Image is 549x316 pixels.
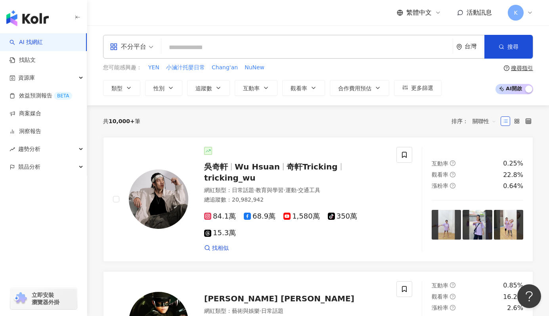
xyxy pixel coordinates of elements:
[187,80,230,96] button: 追蹤數
[10,288,77,309] a: chrome extension立即安裝 瀏覽器外掛
[254,187,256,193] span: ·
[285,187,296,193] span: 運動
[244,63,265,72] button: NuNew
[204,187,387,194] div: 網紅類型 ：
[503,159,523,168] div: 0.25%
[10,38,43,46] a: searchAI 找網紅
[204,173,256,183] span: tricking_wu
[338,85,371,91] span: 合作費用預估
[451,115,501,128] div: 排序：
[212,64,238,72] span: Chang'an
[10,128,41,135] a: 洞察報告
[13,292,28,305] img: chrome extension
[195,85,212,91] span: 追蹤數
[432,183,448,189] span: 漲粉率
[450,305,455,310] span: question-circle
[328,212,357,221] span: 350萬
[450,282,455,288] span: question-circle
[148,63,160,72] button: YEN
[18,69,35,87] span: 資源庫
[283,212,320,221] span: 1,580萬
[511,65,533,71] div: 搜尋指引
[330,80,389,96] button: 合作費用預估
[232,308,260,314] span: 藝術與娛樂
[432,171,448,178] span: 觀看率
[212,244,229,252] span: 找相似
[261,308,283,314] span: 日常話題
[503,293,523,301] div: 16.2%
[235,162,280,171] span: Wu Hsuan
[394,80,442,96] button: 更多篩選
[298,187,320,193] span: 交通工具
[287,162,338,171] span: 奇軒Tricking
[129,169,188,229] img: KOL Avatar
[256,187,283,193] span: 教育與學習
[204,294,354,303] span: [PERSON_NAME] [PERSON_NAME]
[235,80,277,96] button: 互動率
[10,92,72,100] a: 效益預測報告BETA
[507,304,523,312] div: 2.6%
[463,210,492,239] img: post-image
[504,65,509,71] span: question-circle
[243,85,260,91] span: 互動率
[514,8,517,17] span: K
[507,44,518,50] span: 搜尋
[153,85,165,91] span: 性別
[494,210,523,239] img: post-image
[432,160,448,167] span: 互動率
[450,294,455,299] span: question-circle
[503,171,523,179] div: 22.8%
[472,115,496,128] span: 關聯性
[503,281,523,290] div: 0.85%
[103,118,140,124] div: 共 筆
[450,160,455,166] span: question-circle
[18,158,40,176] span: 競品分析
[110,43,118,51] span: appstore
[204,244,229,252] a: 找相似
[18,140,40,158] span: 趨勢分析
[411,85,433,91] span: 更多篩選
[432,305,448,311] span: 漲粉率
[204,212,236,221] span: 84.1萬
[10,147,15,152] span: rise
[291,85,307,91] span: 觀看率
[432,282,448,289] span: 互動率
[145,80,182,96] button: 性別
[109,118,135,124] span: 10,000+
[484,35,533,59] button: 搜尋
[517,284,541,308] iframe: Help Scout Beacon - Open
[103,80,140,96] button: 類型
[148,64,159,72] span: YEN
[10,56,36,64] a: 找貼文
[111,85,122,91] span: 類型
[110,40,146,53] div: 不分平台
[204,162,228,171] span: 吳奇軒
[450,183,455,188] span: question-circle
[406,8,432,17] span: 繁體中文
[465,43,484,50] div: 台灣
[467,9,492,16] span: 活動訊息
[296,187,298,193] span: ·
[32,291,59,306] span: 立即安裝 瀏覽器外掛
[232,187,254,193] span: 日常話題
[166,63,205,72] button: 小滷汁托嬰日常
[283,187,285,193] span: ·
[432,293,448,300] span: 觀看率
[432,210,461,239] img: post-image
[450,172,455,177] span: question-circle
[103,64,142,72] span: 您可能感興趣：
[103,137,533,262] a: KOL Avatar吳奇軒Wu Hsuan奇軒Trickingtricking_wu網紅類型：日常話題·教育與學習·運動·交通工具總追蹤數：20,982,94284.1萬68.9萬1,580萬3...
[245,64,264,72] span: NuNew
[6,10,49,26] img: logo
[456,44,462,50] span: environment
[204,307,387,315] div: 網紅類型 ：
[166,64,205,72] span: 小滷汁托嬰日常
[282,80,325,96] button: 觀看率
[503,182,523,190] div: 0.64%
[211,63,238,72] button: Chang'an
[204,229,236,237] span: 15.3萬
[10,110,41,118] a: 商案媒合
[260,308,261,314] span: ·
[244,212,275,221] span: 68.9萬
[204,196,387,204] div: 總追蹤數 ： 20,982,942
